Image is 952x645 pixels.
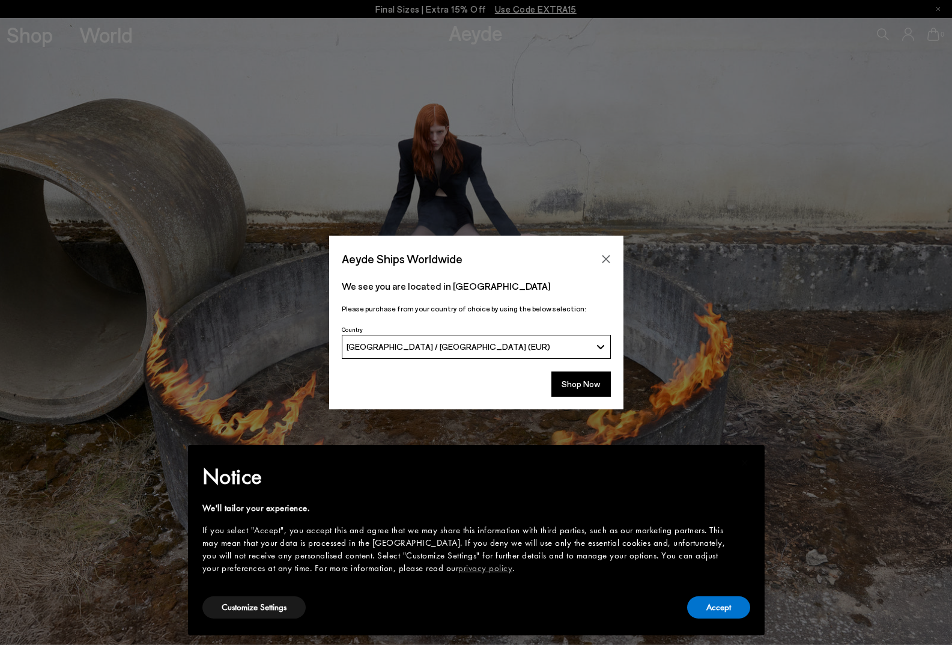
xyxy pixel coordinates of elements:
p: Please purchase from your country of choice by using the below selection: [342,303,611,314]
span: × [741,453,749,472]
button: Close [597,250,615,268]
p: We see you are located in [GEOGRAPHIC_DATA] [342,279,611,293]
div: If you select "Accept", you accept this and agree that we may share this information with third p... [202,524,731,575]
span: [GEOGRAPHIC_DATA] / [GEOGRAPHIC_DATA] (EUR) [347,341,550,352]
button: Shop Now [551,371,611,397]
span: Country [342,326,363,333]
a: privacy policy [458,562,512,574]
button: Customize Settings [202,596,306,619]
button: Close this notice [731,448,760,477]
button: Accept [687,596,750,619]
h2: Notice [202,461,731,492]
div: We'll tailor your experience. [202,502,731,515]
span: Aeyde Ships Worldwide [342,248,462,269]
